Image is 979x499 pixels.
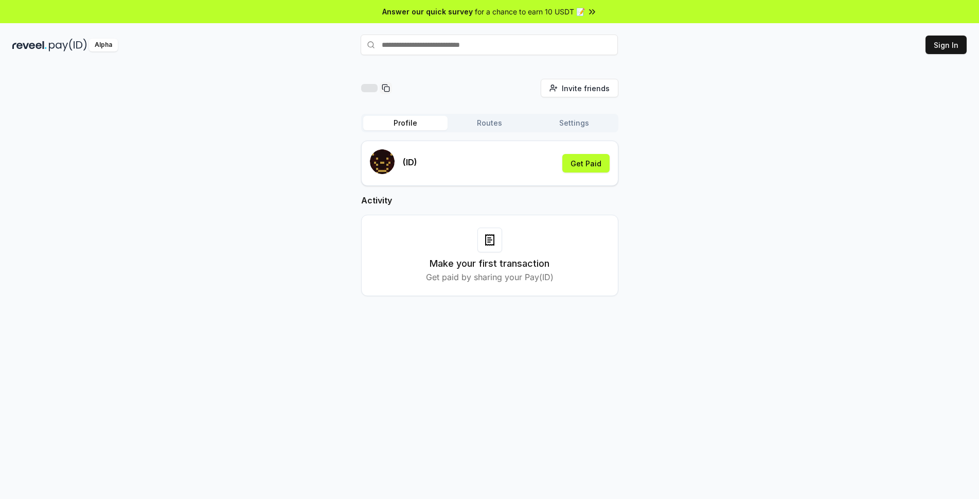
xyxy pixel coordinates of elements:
span: Answer our quick survey [382,6,473,17]
button: Profile [363,116,448,130]
span: for a chance to earn 10 USDT 📝 [475,6,585,17]
h2: Activity [361,194,618,207]
button: Sign In [925,36,967,54]
h3: Make your first transaction [430,256,549,271]
button: Settings [532,116,616,130]
p: (ID) [403,156,417,168]
button: Routes [448,116,532,130]
button: Invite friends [541,79,618,97]
button: Get Paid [562,154,610,173]
img: pay_id [49,39,87,51]
p: Get paid by sharing your Pay(ID) [426,271,554,283]
span: Invite friends [562,83,610,94]
img: reveel_dark [12,39,47,51]
div: Alpha [89,39,118,51]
